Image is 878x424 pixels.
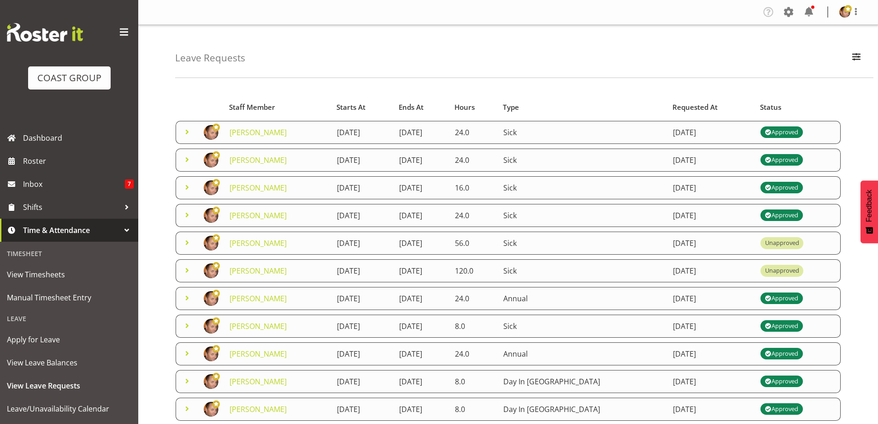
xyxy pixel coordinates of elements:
[394,259,449,282] td: [DATE]
[204,236,218,251] img: mark-phillipse6af51212f3486541d32afe5cb767b3e.png
[865,190,873,222] span: Feedback
[230,238,287,248] a: [PERSON_NAME]
[175,53,245,63] h4: Leave Requests
[7,356,131,370] span: View Leave Balances
[229,102,275,113] span: Staff Member
[2,244,136,263] div: Timesheet
[331,121,394,144] td: [DATE]
[331,398,394,421] td: [DATE]
[449,176,498,199] td: 16.0
[667,342,755,365] td: [DATE]
[449,259,498,282] td: 120.0
[498,398,667,421] td: Day In [GEOGRAPHIC_DATA]
[667,149,755,172] td: [DATE]
[765,348,798,359] div: Approved
[449,121,498,144] td: 24.0
[394,176,449,199] td: [DATE]
[765,293,798,304] div: Approved
[230,127,287,137] a: [PERSON_NAME]
[765,404,798,415] div: Approved
[449,315,498,338] td: 8.0
[765,266,799,275] div: Unapproved
[394,287,449,310] td: [DATE]
[498,287,667,310] td: Annual
[230,293,287,304] a: [PERSON_NAME]
[331,259,394,282] td: [DATE]
[230,155,287,165] a: [PERSON_NAME]
[498,259,667,282] td: Sick
[394,398,449,421] td: [DATE]
[847,48,866,68] button: Filter Employees
[7,333,131,346] span: Apply for Leave
[667,259,755,282] td: [DATE]
[2,397,136,420] a: Leave/Unavailability Calendar
[667,121,755,144] td: [DATE]
[7,379,131,393] span: View Leave Requests
[449,370,498,393] td: 8.0
[23,200,120,214] span: Shifts
[667,287,755,310] td: [DATE]
[230,404,287,414] a: [PERSON_NAME]
[394,232,449,255] td: [DATE]
[498,370,667,393] td: Day In [GEOGRAPHIC_DATA]
[839,6,850,18] img: mark-phillipse6af51212f3486541d32afe5cb767b3e.png
[449,232,498,255] td: 56.0
[667,370,755,393] td: [DATE]
[498,121,667,144] td: Sick
[23,223,120,237] span: Time & Attendance
[204,319,218,334] img: mark-phillipse6af51212f3486541d32afe5cb767b3e.png
[230,266,287,276] a: [PERSON_NAME]
[672,102,718,113] span: Requested At
[204,263,218,278] img: mark-phillipse6af51212f3486541d32afe5cb767b3e.png
[331,176,394,199] td: [DATE]
[2,328,136,351] a: Apply for Leave
[204,208,218,223] img: mark-phillipse6af51212f3486541d32afe5cb767b3e.png
[765,376,798,387] div: Approved
[230,349,287,359] a: [PERSON_NAME]
[230,183,287,193] a: [PERSON_NAME]
[2,263,136,286] a: View Timesheets
[37,71,101,85] div: COAST GROUP
[23,154,134,168] span: Roster
[331,232,394,255] td: [DATE]
[394,204,449,227] td: [DATE]
[667,232,755,255] td: [DATE]
[230,321,287,331] a: [PERSON_NAME]
[7,291,131,305] span: Manual Timesheet Entry
[331,204,394,227] td: [DATE]
[204,125,218,140] img: mark-phillipse6af51212f3486541d32afe5cb767b3e.png
[2,374,136,397] a: View Leave Requests
[449,398,498,421] td: 8.0
[765,155,798,166] div: Approved
[394,149,449,172] td: [DATE]
[2,351,136,374] a: View Leave Balances
[331,342,394,365] td: [DATE]
[331,149,394,172] td: [DATE]
[449,149,498,172] td: 24.0
[230,376,287,387] a: [PERSON_NAME]
[204,346,218,361] img: mark-phillipse6af51212f3486541d32afe5cb767b3e.png
[765,239,799,247] div: Unapproved
[394,315,449,338] td: [DATE]
[394,370,449,393] td: [DATE]
[498,176,667,199] td: Sick
[667,204,755,227] td: [DATE]
[667,176,755,199] td: [DATE]
[860,180,878,243] button: Feedback - Show survey
[204,153,218,167] img: mark-phillipse6af51212f3486541d32afe5cb767b3e.png
[7,268,131,281] span: View Timesheets
[765,127,798,138] div: Approved
[760,102,781,113] span: Status
[765,182,798,193] div: Approved
[23,177,125,191] span: Inbox
[498,204,667,227] td: Sick
[449,204,498,227] td: 24.0
[331,315,394,338] td: [DATE]
[2,309,136,328] div: Leave
[503,102,519,113] span: Type
[765,321,798,332] div: Approved
[331,370,394,393] td: [DATE]
[667,398,755,421] td: [DATE]
[454,102,475,113] span: Hours
[230,210,287,221] a: [PERSON_NAME]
